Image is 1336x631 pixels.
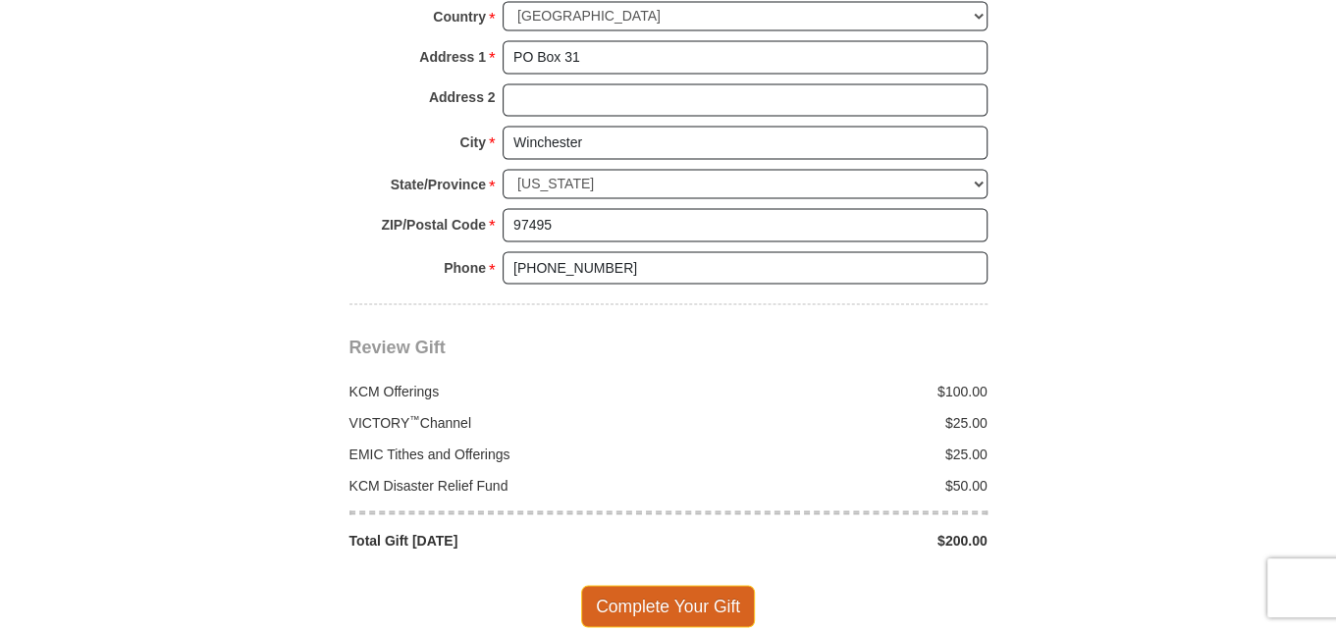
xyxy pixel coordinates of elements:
[339,530,668,550] div: Total Gift [DATE]
[381,211,486,238] strong: ZIP/Postal Code
[668,412,998,432] div: $25.00
[433,3,486,30] strong: Country
[409,412,420,424] sup: ™
[339,381,668,400] div: KCM Offerings
[391,171,486,198] strong: State/Province
[429,83,496,111] strong: Address 2
[459,129,485,156] strong: City
[339,475,668,495] div: KCM Disaster Relief Fund
[668,475,998,495] div: $50.00
[419,43,486,71] strong: Address 1
[339,412,668,432] div: VICTORY Channel
[668,444,998,463] div: $25.00
[668,530,998,550] div: $200.00
[444,253,486,281] strong: Phone
[339,444,668,463] div: EMIC Tithes and Offerings
[581,585,755,626] span: Complete Your Gift
[349,337,446,356] span: Review Gift
[668,381,998,400] div: $100.00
